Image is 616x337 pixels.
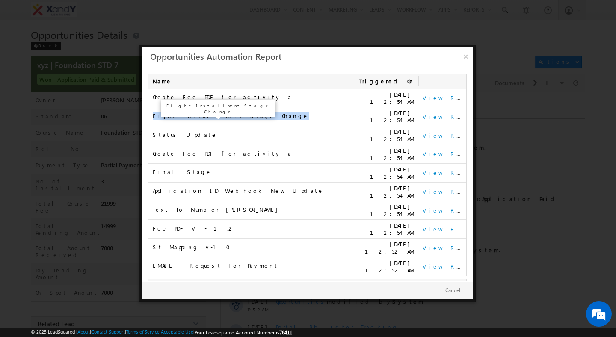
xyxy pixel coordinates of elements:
[423,169,476,176] a: View Report
[359,147,415,162] div: [DATE] 12:54 AM
[359,241,415,255] div: [DATE] 12:52 AM
[437,284,469,297] button: Cancel
[359,260,415,274] div: [DATE] 12:52 AM
[423,244,476,251] a: View Report
[153,225,234,232] span: Fee PDF V - 1.2
[423,263,476,270] a: View Report
[153,262,278,269] span: EMAIL - Request For Payment
[126,329,160,334] a: Terms of Service
[459,47,473,62] a: ×
[423,207,476,214] a: View Report
[150,47,473,65] h3: Opportunities Automation Report
[359,91,415,106] div: [DATE] 12:54 AM
[423,132,476,139] a: View Report
[423,188,476,195] a: View Report
[359,166,415,180] div: [DATE] 12:54 AM
[153,206,282,213] span: Text To Number [PERSON_NAME]
[359,222,415,236] div: [DATE] 12:54 AM
[359,109,415,124] div: [DATE] 12:54 AM
[148,74,355,89] span: Name
[153,243,235,251] span: St Mapping v-10
[279,329,292,336] span: 76411
[359,185,415,199] div: [DATE] 12:54 AM
[359,128,415,143] div: [DATE] 12:54 AM
[31,329,292,336] span: © 2025 LeadSquared | | | | |
[153,93,292,101] span: Create Fee PDF for activity a
[423,113,476,120] a: View Report
[355,74,419,89] span: Triggered On
[153,131,217,138] span: Status Update
[423,150,476,157] a: View Report
[359,203,415,218] div: [DATE] 12:54 AM
[423,94,476,101] a: View Report
[153,187,324,194] span: Application ID Webhook New Update
[153,150,292,157] span: Create Fee PDF for activity a
[423,225,476,233] a: View Report
[153,168,212,175] span: Final Stage
[195,329,292,336] span: Your Leadsquared Account Number is
[153,112,309,119] span: Eight Installment Stage Change
[165,103,272,115] p: Eight Installment Stage Change
[161,329,193,334] a: Acceptable Use
[77,329,90,334] a: About
[91,329,125,334] a: Contact Support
